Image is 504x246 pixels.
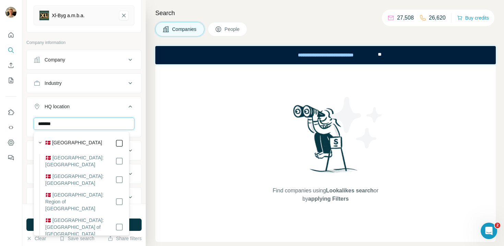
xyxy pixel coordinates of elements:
button: Dashboard [5,136,16,149]
label: 🇩🇰 [GEOGRAPHIC_DATA]: [GEOGRAPHIC_DATA] of [GEOGRAPHIC_DATA] [45,217,115,237]
div: Xl-Byg a.m.b.a. [52,12,85,19]
button: Industry [27,75,141,91]
p: Company information [26,40,142,46]
button: Employees (size) [27,166,141,182]
iframe: Intercom live chat [481,223,497,239]
button: Xl-Byg a.m.b.a.-remove-button [119,11,129,20]
button: Annual revenue ($) [27,142,141,159]
img: Xl-Byg a.m.b.a.-logo [39,11,49,20]
button: Run search [26,219,142,231]
span: People [225,26,240,33]
p: 26,620 [429,14,446,22]
button: HQ location [27,98,141,118]
button: Feedback [5,152,16,164]
label: 🇩🇰 [GEOGRAPHIC_DATA]: [GEOGRAPHIC_DATA] [45,173,115,187]
button: Enrich CSV [5,59,16,71]
span: Companies [172,26,197,33]
button: Use Surfe on LinkedIn [5,106,16,119]
label: 🇩🇰 [GEOGRAPHIC_DATA]: [GEOGRAPHIC_DATA] [45,154,115,168]
span: 2 [495,223,500,228]
span: Lookalikes search [326,188,374,193]
div: HQ location [45,103,70,110]
img: Avatar [5,7,16,18]
button: Use Surfe API [5,121,16,134]
iframe: Banner [155,46,496,64]
h4: Search [155,8,496,18]
span: Find companies using or by [271,187,380,203]
button: My lists [5,74,16,87]
button: Search [5,44,16,56]
button: Share filters [108,235,142,242]
span: applying Filters [308,196,349,202]
button: Save search [59,235,94,242]
button: Technologies [27,189,141,205]
div: Company [45,56,65,63]
div: Industry [45,80,62,87]
p: 27,508 [397,14,414,22]
button: Clear [26,235,46,242]
button: Buy credits [457,13,489,23]
button: Company [27,52,141,68]
img: Surfe Illustration - Stars [326,92,387,154]
button: Quick start [5,29,16,41]
img: Surfe Illustration - Woman searching with binoculars [290,103,361,180]
label: 🇩🇰 [GEOGRAPHIC_DATA] [45,139,102,147]
label: 🇩🇰 [GEOGRAPHIC_DATA]: Region of [GEOGRAPHIC_DATA] [45,191,115,212]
